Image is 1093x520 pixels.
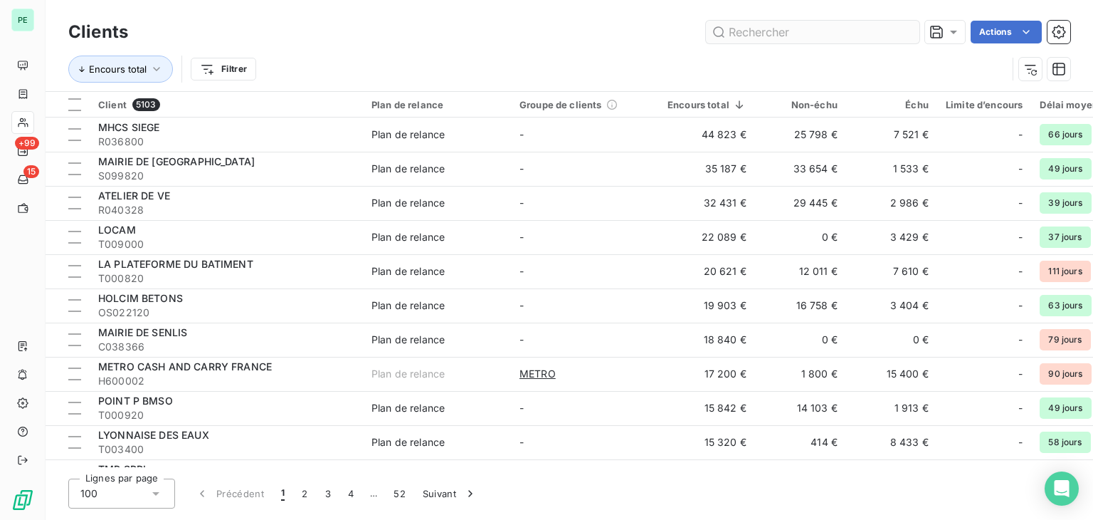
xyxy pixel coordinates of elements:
[846,323,937,357] td: 0 €
[1018,333,1023,347] span: -
[371,298,445,313] div: Plan de relance
[98,189,170,202] span: ATELIER DE VE
[1040,329,1090,350] span: 79 jours
[659,118,755,152] td: 44 823 €
[98,395,173,407] span: POINT P BMSO
[755,254,846,288] td: 12 011 €
[98,169,354,183] span: S099820
[846,357,937,391] td: 15 400 €
[371,435,445,449] div: Plan de relance
[846,220,937,254] td: 3 429 €
[755,118,846,152] td: 25 798 €
[98,135,354,149] span: R036800
[755,288,846,323] td: 16 758 €
[519,162,524,175] span: -
[846,425,937,459] td: 8 433 €
[659,425,755,459] td: 15 320 €
[80,487,97,501] span: 100
[971,21,1042,43] button: Actions
[98,429,209,441] span: LYONNAISE DES EAUX
[755,220,846,254] td: 0 €
[1018,230,1023,244] span: -
[68,56,173,83] button: Encours total
[659,152,755,186] td: 35 187 €
[414,479,486,509] button: Suivant
[659,323,755,357] td: 18 840 €
[846,152,937,186] td: 1 533 €
[371,162,445,176] div: Plan de relance
[371,401,445,415] div: Plan de relance
[371,230,445,244] div: Plan de relance
[98,224,136,236] span: LOCAM
[755,152,846,186] td: 33 654 €
[659,220,755,254] td: 22 089 €
[755,186,846,220] td: 29 445 €
[659,357,755,391] td: 17 200 €
[846,459,937,494] td: 15 000 €
[15,137,39,150] span: +99
[764,99,838,110] div: Non-échu
[98,360,272,373] span: METRO CASH AND CARRY FRANCE
[1018,162,1023,176] span: -
[946,99,1023,110] div: Limite d’encours
[1018,128,1023,142] span: -
[667,99,746,110] div: Encours total
[519,128,524,140] span: -
[98,271,354,286] span: T000820
[98,258,253,270] span: LA PLATEFORME DU BATIMENT
[755,459,846,494] td: 0 €
[1018,435,1023,449] span: -
[98,463,149,475] span: TMB SPRL
[186,479,273,509] button: Précédent
[659,288,755,323] td: 19 903 €
[1040,295,1091,316] span: 63 jours
[293,479,316,509] button: 2
[89,63,147,75] span: Encours total
[846,288,937,323] td: 3 404 €
[1018,196,1023,210] span: -
[1040,432,1090,453] span: 58 jours
[132,98,160,111] span: 5103
[273,479,293,509] button: 1
[191,58,256,80] button: Filtrer
[98,99,127,110] span: Client
[281,487,285,501] span: 1
[519,231,524,243] span: -
[659,459,755,494] td: 15 000 €
[98,306,354,320] span: OS022120
[98,340,354,354] span: C038366
[659,254,755,288] td: 20 621 €
[317,479,339,509] button: 3
[1045,472,1079,506] div: Open Intercom Messenger
[371,367,445,381] div: Plan de relance
[846,391,937,425] td: 1 913 €
[519,402,524,414] span: -
[1018,367,1023,381] span: -
[755,357,846,391] td: 1 800 €
[755,425,846,459] td: 414 €
[519,197,524,209] span: -
[98,155,255,167] span: MAIRIE DE [GEOGRAPHIC_DATA]
[846,186,937,220] td: 2 986 €
[371,264,445,279] div: Plan de relance
[98,237,354,251] span: T009000
[371,128,445,142] div: Plan de relance
[68,19,128,45] h3: Clients
[755,323,846,357] td: 0 €
[1040,158,1091,180] span: 49 jours
[846,254,937,288] td: 7 610 €
[385,479,414,509] button: 52
[706,21,919,43] input: Rechercher
[1040,363,1091,385] span: 90 jours
[659,186,755,220] td: 32 431 €
[98,203,354,217] span: R040328
[11,489,34,511] img: Logo LeanPay
[1040,227,1090,248] span: 37 jours
[1040,192,1091,214] span: 39 jours
[98,326,187,338] span: MAIRIE DE SENLIS
[519,367,556,381] span: METRO
[98,408,354,422] span: T000920
[1040,397,1091,419] span: 49 jours
[659,391,755,425] td: 15 842 €
[519,436,524,448] span: -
